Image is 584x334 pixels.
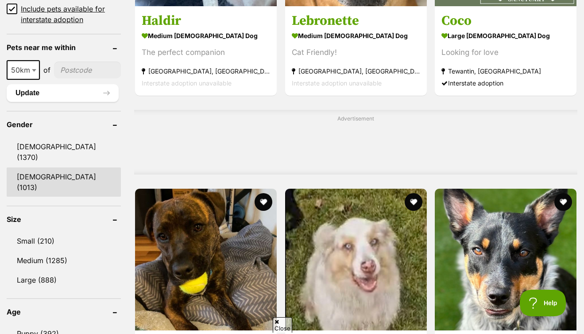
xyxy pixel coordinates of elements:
a: Medium (1285) [7,251,121,270]
a: [DEMOGRAPHIC_DATA] (1370) [7,137,121,167]
strong: medium [DEMOGRAPHIC_DATA] Dog [292,29,420,42]
a: Coco large [DEMOGRAPHIC_DATA] Dog Looking for love Tewantin, [GEOGRAPHIC_DATA] Interstate adoption [435,6,576,96]
header: Age [7,308,121,316]
button: Update [7,84,119,102]
img: Bandicoot - Australian Kelpie x Australian Cattle Dog [435,189,576,330]
a: Large (888) [7,271,121,289]
span: Interstate adoption unavailable [142,79,232,87]
input: postcode [54,62,121,78]
iframe: Help Scout Beacon - Open [520,290,566,316]
a: Include pets available for interstate adoption [7,4,121,25]
span: Close [273,317,292,333]
h3: Coco [441,12,570,29]
button: favourite [554,193,572,211]
div: Interstate adoption [441,77,570,89]
header: Size [7,215,121,223]
div: Cat Friendly! [292,47,420,58]
a: Haldir medium [DEMOGRAPHIC_DATA] Dog The perfect companion [GEOGRAPHIC_DATA], [GEOGRAPHIC_DATA] I... [135,6,277,96]
a: Lebronette medium [DEMOGRAPHIC_DATA] Dog Cat Friendly! [GEOGRAPHIC_DATA], [GEOGRAPHIC_DATA] Inter... [285,6,427,96]
strong: [GEOGRAPHIC_DATA], [GEOGRAPHIC_DATA] [142,65,270,77]
header: Pets near me within [7,43,121,51]
div: The perfect companion [142,47,270,58]
a: Small (210) [7,232,121,250]
div: Looking for love [441,47,570,58]
strong: large [DEMOGRAPHIC_DATA] Dog [441,29,570,42]
span: 50km [8,64,39,76]
h3: Lebronette [292,12,420,29]
div: Advertisement [134,110,577,175]
header: Gender [7,120,121,128]
a: [DEMOGRAPHIC_DATA] (1013) [7,167,121,197]
img: Kindle - Rhodesian Ridgeback Dog [135,189,277,330]
button: favourite [255,193,272,211]
h3: Haldir [142,12,270,29]
span: of [43,65,50,75]
span: Interstate adoption unavailable [292,79,382,87]
strong: [GEOGRAPHIC_DATA], [GEOGRAPHIC_DATA] [292,65,420,77]
span: Include pets available for interstate adoption [21,4,121,25]
span: 50km [7,60,40,80]
img: Rusky - Australian Shepherd Dog [285,189,427,330]
strong: medium [DEMOGRAPHIC_DATA] Dog [142,29,270,42]
strong: Tewantin, [GEOGRAPHIC_DATA] [441,65,570,77]
button: favourite [404,193,422,211]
